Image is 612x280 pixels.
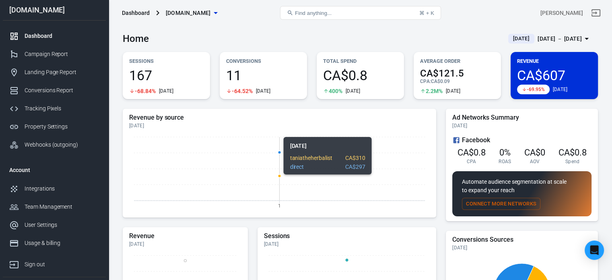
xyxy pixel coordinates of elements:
[420,57,495,65] p: Average Order
[278,203,281,208] tspan: 1
[452,135,591,145] div: Facebook
[502,32,598,46] button: [DATE][DATE] － [DATE]
[431,79,450,84] span: CA$0.09
[346,88,361,94] div: [DATE]
[419,10,434,16] div: ⌘ + K
[232,88,253,94] span: -64.52%
[226,68,301,82] span: 11
[264,232,430,240] h5: Sessions
[462,198,540,210] button: Connect More Networks
[280,6,441,20] button: Find anything...⌘ + K
[3,198,106,216] a: Team Management
[25,239,99,247] div: Usage & billing
[517,57,591,65] p: Revenue
[452,245,591,251] div: [DATE]
[538,34,582,44] div: [DATE] － [DATE]
[517,68,591,82] span: CA$607
[25,104,99,113] div: Tracking Pixels
[420,79,431,84] span: CPA :
[585,241,604,260] div: Open Intercom Messenger
[295,10,332,16] span: Find anything...
[25,32,99,40] div: Dashboard
[527,87,545,92] span: -69.95%
[166,8,211,18] span: taniatheherbalist.com
[530,158,540,165] span: AOV
[129,57,204,65] p: Sessions
[565,158,580,165] span: Spend
[499,158,511,165] span: ROAS
[586,3,606,23] a: Sign out
[25,86,99,95] div: Conversions Report
[446,88,461,94] div: [DATE]
[558,147,587,158] span: CA$0.8
[3,252,106,274] a: Sign out
[452,114,591,122] h5: Ad Networks Summary
[499,147,511,158] span: 0%
[452,236,591,244] h5: Conversions Sources
[323,57,398,65] p: Total Spend
[467,158,476,165] span: CPA
[129,114,430,122] h5: Revenue by source
[3,81,106,100] a: Conversions Report
[135,88,156,94] span: -68.84%
[3,160,106,180] li: Account
[462,178,582,195] p: Automate audience segmentation at scale to expand your reach
[25,141,99,149] div: Webhooks (outgoing)
[129,68,204,82] span: 167
[25,260,99,269] div: Sign out
[553,86,568,93] div: [DATE]
[452,122,591,129] div: [DATE]
[25,221,99,229] div: User Settings
[3,100,106,118] a: Tracking Pixels
[256,88,271,94] div: [DATE]
[25,185,99,193] div: Integrations
[226,57,301,65] p: Conversions
[3,45,106,63] a: Campaign Report
[25,50,99,58] div: Campaign Report
[163,6,220,21] button: [DOMAIN_NAME]
[329,88,342,94] span: 400%
[323,68,398,82] span: CA$0.8
[3,27,106,45] a: Dashboard
[452,135,460,145] svg: Facebook Ads
[129,122,430,129] div: [DATE]
[159,88,174,94] div: [DATE]
[457,147,486,158] span: CA$0.8
[524,147,545,158] span: CA$0
[3,216,106,234] a: User Settings
[123,33,149,44] h3: Home
[420,68,495,78] span: CA$121.5
[540,9,583,17] div: Account id: C21CTY1k
[25,122,99,131] div: Property Settings
[3,6,106,14] div: [DOMAIN_NAME]
[264,241,430,247] div: [DATE]
[510,35,533,43] span: [DATE]
[3,63,106,81] a: Landing Page Report
[3,136,106,154] a: Webhooks (outgoing)
[3,118,106,136] a: Property Settings
[122,9,150,17] div: Dashboard
[129,241,241,247] div: [DATE]
[3,180,106,198] a: Integrations
[25,68,99,77] div: Landing Page Report
[3,234,106,252] a: Usage & billing
[25,203,99,211] div: Team Management
[426,88,443,94] span: 2.2M%
[129,232,241,240] h5: Revenue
